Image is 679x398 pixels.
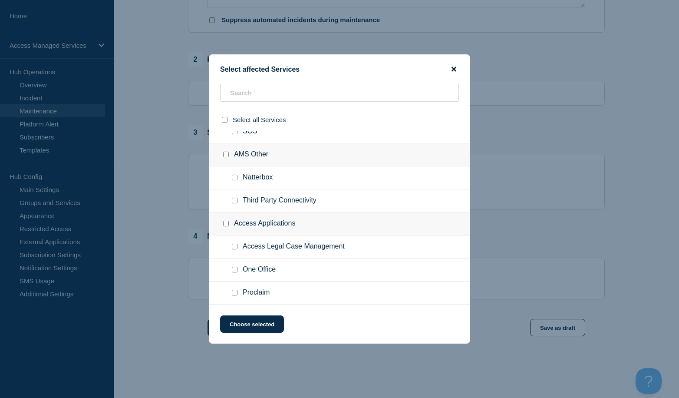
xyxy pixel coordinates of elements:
[449,65,459,73] button: close button
[232,198,237,203] input: Third Party Connectivity checkbox
[223,221,229,226] input: Access Applications checkbox
[232,290,237,295] input: Proclaim checkbox
[243,173,273,182] span: Natterbox
[232,129,237,134] input: SOS checkbox
[232,175,237,180] input: Natterbox checkbox
[220,84,459,102] input: Search
[220,315,284,333] button: Choose selected
[243,196,316,205] span: Third Party Connectivity
[232,267,237,272] input: One Office checkbox
[243,289,270,297] span: Proclaim
[243,127,257,136] span: SOS
[209,65,470,73] div: Select affected Services
[243,242,345,251] span: Access Legal Case Management
[233,116,286,123] span: Select all Services
[232,244,237,249] input: Access Legal Case Management checkbox
[209,143,470,166] div: AMS Other
[222,117,227,123] input: select all checkbox
[209,212,470,235] div: Access Applications
[223,152,229,157] input: AMS Other checkbox
[243,265,276,274] span: One Office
